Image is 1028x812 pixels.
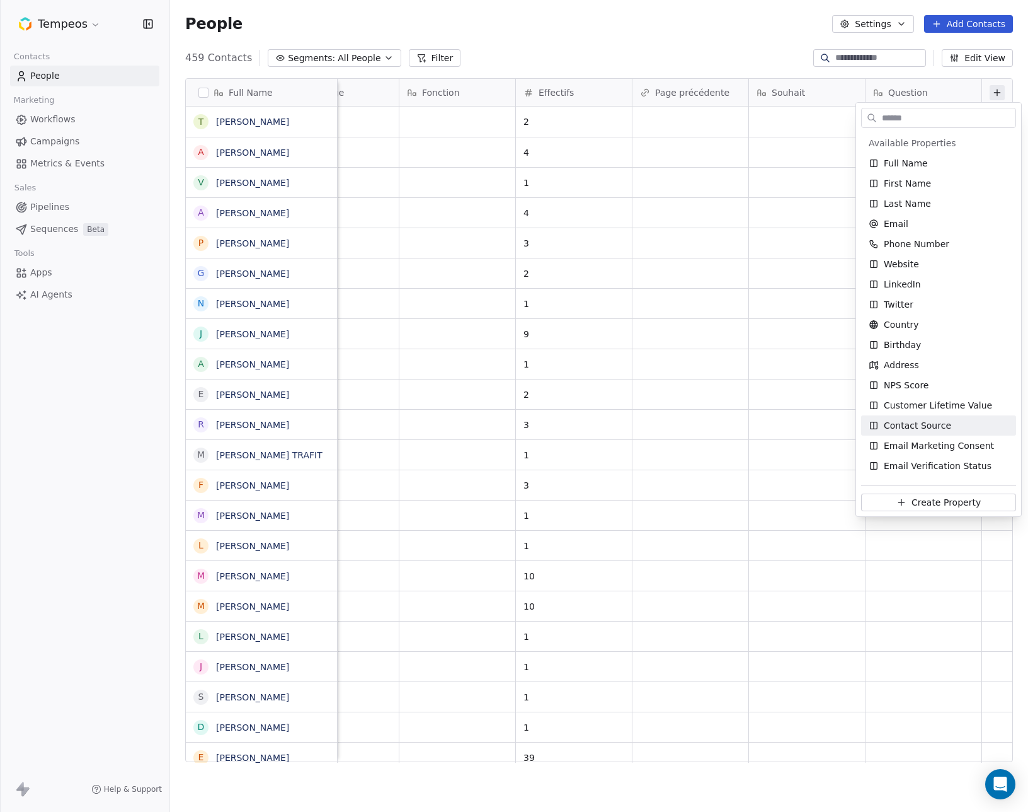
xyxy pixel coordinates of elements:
span: Full Name [884,157,928,170]
span: Contact Source [884,419,951,432]
span: Email [884,217,908,230]
span: Email Marketing Consent [884,439,994,452]
span: Country [884,318,919,331]
span: Twitter [884,298,913,311]
button: Create Property [861,494,1016,511]
span: Website [884,258,919,270]
span: Customer Lifetime Value [884,399,992,412]
span: Phone Number [884,238,949,250]
span: LinkedIn [884,278,921,291]
span: Address [884,359,919,371]
span: NPS Score [884,379,928,391]
span: Created Date [884,480,942,492]
span: Create Property [911,496,981,509]
span: Available Properties [869,137,956,149]
span: Email Verification Status [884,460,991,472]
span: Last Name [884,197,931,210]
span: First Name [884,177,931,190]
span: Birthday [884,339,921,351]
